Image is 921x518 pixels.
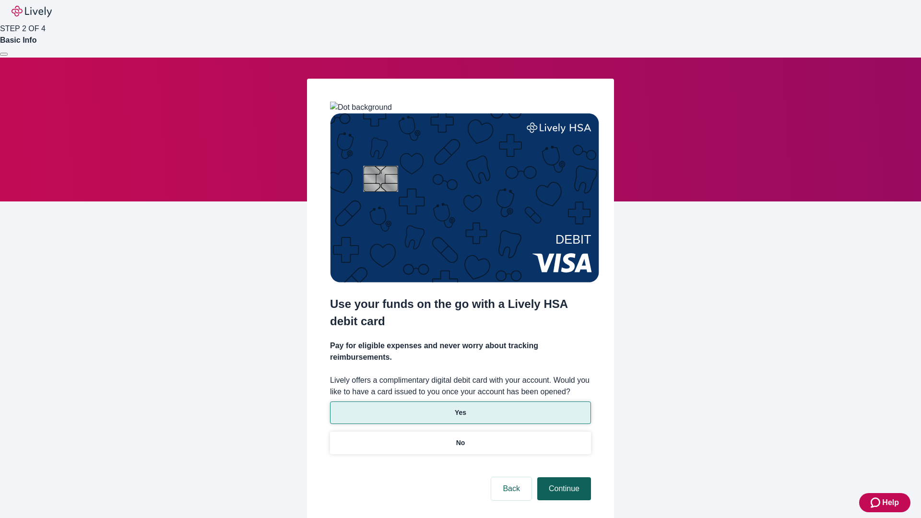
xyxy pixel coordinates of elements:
[882,497,899,508] span: Help
[330,432,591,454] button: No
[537,477,591,500] button: Continue
[871,497,882,508] svg: Zendesk support icon
[330,401,591,424] button: Yes
[330,375,591,398] label: Lively offers a complimentary digital debit card with your account. Would you like to have a card...
[491,477,531,500] button: Back
[330,102,392,113] img: Dot background
[330,113,599,283] img: Debit card
[456,438,465,448] p: No
[455,408,466,418] p: Yes
[859,493,910,512] button: Zendesk support iconHelp
[330,340,591,363] h4: Pay for eligible expenses and never worry about tracking reimbursements.
[330,295,591,330] h2: Use your funds on the go with a Lively HSA debit card
[12,6,52,17] img: Lively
